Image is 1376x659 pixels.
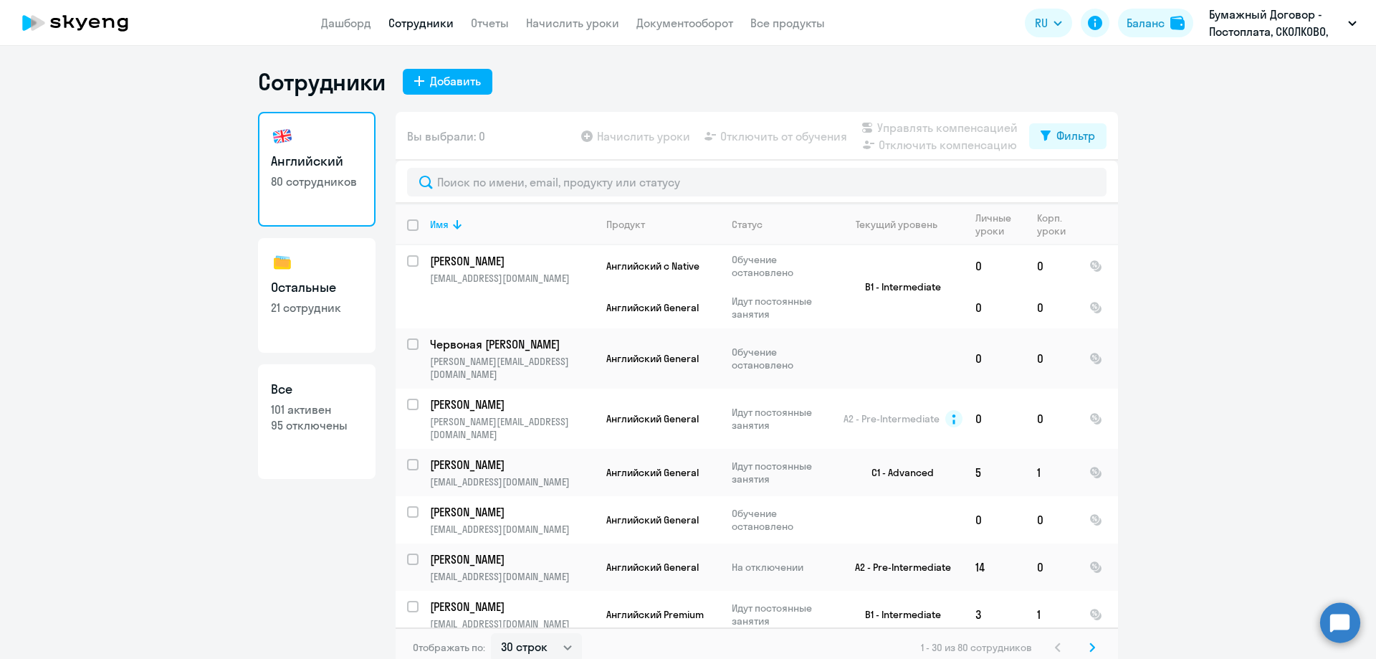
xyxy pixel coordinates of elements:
[921,641,1032,654] span: 1 - 30 из 80 сотрудников
[430,253,594,269] a: [PERSON_NAME]
[732,218,763,231] div: Статус
[831,591,964,638] td: B1 - Intermediate
[636,16,733,30] a: Документооборот
[407,168,1107,196] input: Поиск по имени, email, продукту или статусу
[1118,9,1193,37] button: Балансbalance
[606,608,704,621] span: Английский Premium
[430,504,594,520] a: [PERSON_NAME]
[388,16,454,30] a: Сотрудники
[271,417,363,433] p: 95 отключены
[1037,212,1077,237] div: Корп. уроки
[430,457,592,473] p: [PERSON_NAME]
[430,336,592,352] p: Червоная [PERSON_NAME]
[606,561,699,574] span: Английский General
[1029,123,1107,149] button: Фильтр
[1026,389,1078,449] td: 0
[606,301,699,314] span: Английский General
[606,352,699,365] span: Английский General
[732,602,830,627] p: Идут постоянные занятия
[964,389,1026,449] td: 0
[430,355,594,381] p: [PERSON_NAME][EMAIL_ADDRESS][DOMAIN_NAME]
[430,218,449,231] div: Имя
[430,336,594,352] a: Червоная [PERSON_NAME]
[750,16,825,30] a: Все продукты
[1025,9,1072,37] button: RU
[964,287,1026,328] td: 0
[271,380,363,399] h3: Все
[1026,591,1078,638] td: 1
[430,599,594,615] a: [PERSON_NAME]
[413,641,485,654] span: Отображать по:
[732,561,830,574] p: На отключении
[1026,496,1078,544] td: 0
[430,523,594,536] p: [EMAIL_ADDRESS][DOMAIN_NAME]
[606,466,699,479] span: Английский General
[430,570,594,583] p: [EMAIL_ADDRESS][DOMAIN_NAME]
[526,16,619,30] a: Начислить уроки
[258,112,376,227] a: Английский80 сотрудников
[831,544,964,591] td: A2 - Pre-Intermediate
[606,412,699,425] span: Английский General
[964,591,1026,638] td: 3
[321,16,371,30] a: Дашборд
[856,218,937,231] div: Текущий уровень
[1056,127,1095,144] div: Фильтр
[964,328,1026,389] td: 0
[831,449,964,496] td: C1 - Advanced
[407,128,485,145] span: Вы выбрали: 0
[271,125,294,148] img: english
[1170,16,1185,30] img: balance
[732,346,830,371] p: Обучение остановлено
[271,152,363,171] h3: Английский
[1026,449,1078,496] td: 1
[732,253,830,279] p: Обучение остановлено
[430,599,592,615] p: [PERSON_NAME]
[258,67,386,96] h1: Сотрудники
[430,457,594,473] a: [PERSON_NAME]
[271,402,363,417] p: 101 активен
[1026,328,1078,389] td: 0
[258,364,376,479] a: Все101 активен95 отключены
[430,397,592,412] p: [PERSON_NAME]
[258,238,376,353] a: Остальные21 сотрудник
[964,245,1026,287] td: 0
[1202,6,1364,40] button: Бумажный Договор - Постоплата, СКОЛКОВО, [PERSON_NAME] ШКОЛА УПРАВЛЕНИЯ
[430,617,594,630] p: [EMAIL_ADDRESS][DOMAIN_NAME]
[271,278,363,297] h3: Остальные
[430,551,592,567] p: [PERSON_NAME]
[732,295,830,321] p: Идут постоянные занятия
[430,475,594,488] p: [EMAIL_ADDRESS][DOMAIN_NAME]
[606,218,645,231] div: Продукт
[403,69,492,95] button: Добавить
[844,412,940,425] span: A2 - Pre-Intermediate
[1026,287,1078,328] td: 0
[1127,14,1165,32] div: Баланс
[964,496,1026,544] td: 0
[430,218,594,231] div: Имя
[1209,6,1342,40] p: Бумажный Договор - Постоплата, СКОЛКОВО, [PERSON_NAME] ШКОЛА УПРАВЛЕНИЯ
[732,507,830,533] p: Обучение остановлено
[430,504,592,520] p: [PERSON_NAME]
[1026,544,1078,591] td: 0
[271,300,363,316] p: 21 сотрудник
[1035,14,1048,32] span: RU
[430,551,594,567] a: [PERSON_NAME]
[471,16,509,30] a: Отчеты
[271,174,363,189] p: 80 сотрудников
[430,415,594,441] p: [PERSON_NAME][EMAIL_ADDRESS][DOMAIN_NAME]
[964,544,1026,591] td: 14
[842,218,963,231] div: Текущий уровень
[606,260,699,272] span: Английский с Native
[964,449,1026,496] td: 5
[430,253,592,269] p: [PERSON_NAME]
[732,406,830,432] p: Идут постоянные занятия
[975,212,1025,237] div: Личные уроки
[1026,245,1078,287] td: 0
[430,72,481,90] div: Добавить
[430,397,594,412] a: [PERSON_NAME]
[831,245,964,328] td: B1 - Intermediate
[606,513,699,526] span: Английский General
[732,460,830,485] p: Идут постоянные занятия
[430,272,594,285] p: [EMAIL_ADDRESS][DOMAIN_NAME]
